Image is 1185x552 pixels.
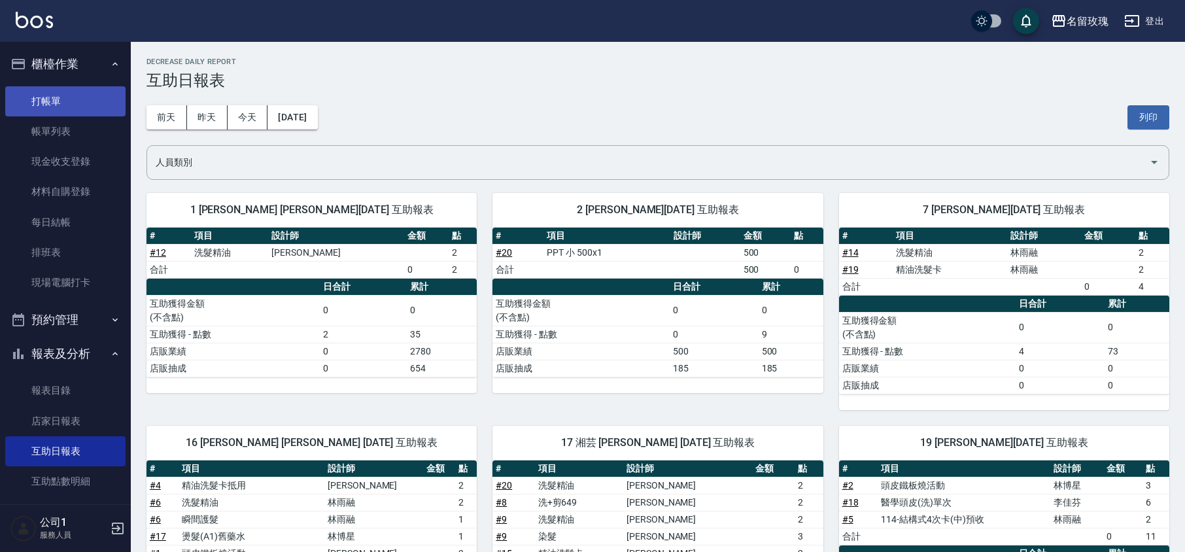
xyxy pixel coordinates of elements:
[492,279,823,377] table: a dense table
[320,279,407,296] th: 日合計
[839,460,1169,545] table: a dense table
[146,58,1169,66] h2: Decrease Daily Report
[455,528,477,545] td: 1
[623,494,752,511] td: [PERSON_NAME]
[535,494,623,511] td: 洗+剪649
[1081,228,1135,245] th: 金額
[759,326,823,343] td: 9
[1142,528,1169,545] td: 11
[535,528,623,545] td: 染髮
[1013,8,1039,34] button: save
[893,261,1006,278] td: 精油洗髮卡
[842,480,853,491] a: #2
[893,244,1006,261] td: 洗髮精油
[492,261,543,278] td: 合計
[839,278,893,295] td: 合計
[162,436,461,449] span: 16 [PERSON_NAME] [PERSON_NAME] [DATE] 互助報表
[324,528,423,545] td: 林博星
[878,494,1050,511] td: 醫學頭皮(洗)單次
[1007,244,1081,261] td: 林雨融
[179,477,324,494] td: 精油洗髮卡抵用
[10,515,37,542] img: Person
[492,326,670,343] td: 互助獲得 - 點數
[1142,460,1169,477] th: 點
[5,116,126,147] a: 帳單列表
[759,360,823,377] td: 185
[791,261,823,278] td: 0
[146,360,320,377] td: 店販抽成
[179,528,324,545] td: 燙髮(A1)舊藥水
[492,228,543,245] th: #
[740,228,791,245] th: 金額
[146,343,320,360] td: 店販業績
[1119,9,1169,33] button: 登出
[842,497,859,508] a: #18
[1144,152,1165,173] button: Open
[496,514,507,525] a: #9
[5,237,126,267] a: 排班表
[5,207,126,237] a: 每日結帳
[146,105,187,129] button: 前天
[839,228,1169,296] table: a dense table
[492,460,534,477] th: #
[455,511,477,528] td: 1
[449,261,477,278] td: 2
[1050,511,1104,528] td: 林雨融
[496,531,507,542] a: #9
[1103,528,1142,545] td: 0
[508,436,807,449] span: 17 湘芸 [PERSON_NAME] [DATE] 互助報表
[146,228,191,245] th: #
[1105,343,1169,360] td: 73
[5,375,126,405] a: 報表目錄
[878,511,1050,528] td: 114-結構式4次卡(中)預收
[842,264,859,275] a: #19
[842,247,859,258] a: #14
[1142,511,1169,528] td: 2
[839,296,1169,394] table: a dense table
[839,528,878,545] td: 合計
[1142,477,1169,494] td: 3
[268,228,405,245] th: 設計師
[404,228,449,245] th: 金額
[839,312,1016,343] td: 互助獲得金額 (不含點)
[496,247,512,258] a: #20
[1007,261,1081,278] td: 林雨融
[1135,278,1169,295] td: 4
[455,477,477,494] td: 2
[1135,228,1169,245] th: 點
[670,360,759,377] td: 185
[878,477,1050,494] td: 頭皮鐵板燒活動
[150,514,161,525] a: #6
[40,516,107,529] h5: 公司1
[839,360,1016,377] td: 店販業績
[1135,261,1169,278] td: 2
[5,436,126,466] a: 互助日報表
[670,279,759,296] th: 日合計
[759,343,823,360] td: 500
[623,528,752,545] td: [PERSON_NAME]
[508,203,807,216] span: 2 [PERSON_NAME][DATE] 互助報表
[1135,244,1169,261] td: 2
[795,511,823,528] td: 2
[492,295,670,326] td: 互助獲得金額 (不含點)
[5,47,126,81] button: 櫃檯作業
[893,228,1006,245] th: 項目
[449,228,477,245] th: 點
[1016,343,1105,360] td: 4
[150,247,166,258] a: #12
[839,377,1016,394] td: 店販抽成
[670,326,759,343] td: 0
[1007,228,1081,245] th: 設計師
[5,406,126,436] a: 店家日報表
[268,244,405,261] td: [PERSON_NAME]
[543,244,670,261] td: PPT 小 500x1
[1142,494,1169,511] td: 6
[492,343,670,360] td: 店販業績
[5,177,126,207] a: 材料自購登錄
[839,228,893,245] th: #
[1127,105,1169,129] button: 列印
[740,261,791,278] td: 500
[535,477,623,494] td: 洗髮精油
[146,295,320,326] td: 互助獲得金額 (不含點)
[759,295,823,326] td: 0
